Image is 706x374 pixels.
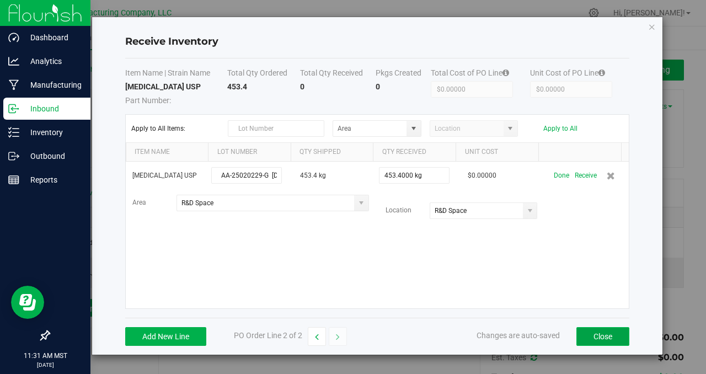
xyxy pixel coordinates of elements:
[126,162,210,190] td: [MEDICAL_DATA] USP
[575,166,597,185] button: Receive
[19,78,85,92] p: Manufacturing
[477,331,560,340] span: Changes are auto-saved
[502,69,509,77] i: Specifying a total cost will update all item costs.
[293,162,377,190] td: 453.4 kg
[291,143,373,162] th: Qty Shipped
[211,167,282,184] input: Lot Number
[125,35,629,49] h4: Receive Inventory
[430,203,523,218] input: Location
[125,327,206,346] button: Add New Line
[208,143,291,162] th: Lot Number
[125,82,201,91] strong: [MEDICAL_DATA] USP
[300,82,304,91] strong: 0
[456,143,538,162] th: Unit Cost
[543,125,577,132] button: Apply to All
[19,126,85,139] p: Inventory
[8,79,19,90] inline-svg: Manufacturing
[228,120,324,137] input: Lot Number
[576,327,629,346] button: Close
[5,361,85,369] p: [DATE]
[8,32,19,43] inline-svg: Dashboard
[234,331,302,340] span: PO Order Line 2 of 2
[177,195,355,211] input: Area
[19,55,85,68] p: Analytics
[379,168,449,183] input: Qty Received
[8,127,19,138] inline-svg: Inventory
[19,102,85,115] p: Inbound
[8,103,19,114] inline-svg: Inbound
[227,82,247,91] strong: 453.4
[530,67,629,81] th: Unit Cost of PO Line
[598,69,605,77] i: Specifying a total cost will update all item costs.
[126,143,208,162] th: Item Name
[19,31,85,44] p: Dashboard
[11,286,44,319] iframe: Resource center
[648,20,656,33] button: Close modal
[461,162,545,190] td: $0.00000
[132,197,176,208] label: Area
[386,205,430,216] label: Location
[5,351,85,361] p: 11:31 AM MST
[8,174,19,185] inline-svg: Reports
[19,149,85,163] p: Outbound
[376,82,380,91] strong: 0
[125,96,171,105] span: Part Number:
[19,173,85,186] p: Reports
[554,166,569,185] button: Done
[125,67,228,81] th: Item Name | Strain Name
[373,143,456,162] th: Qty Received
[333,121,407,136] input: Area
[8,56,19,67] inline-svg: Analytics
[376,67,431,81] th: Pkgs Created
[431,67,530,81] th: Total Cost of PO Line
[131,125,220,132] span: Apply to All Items:
[300,67,376,81] th: Total Qty Received
[227,67,300,81] th: Total Qty Ordered
[8,151,19,162] inline-svg: Outbound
